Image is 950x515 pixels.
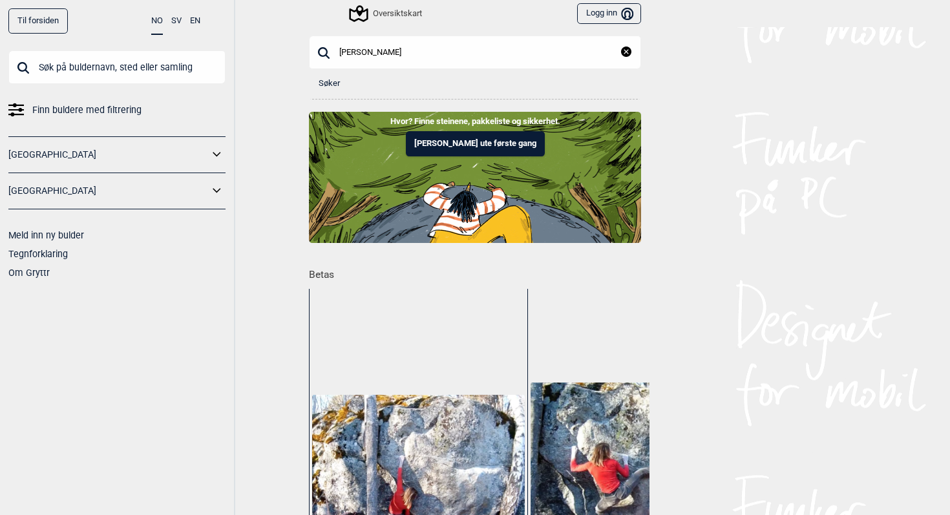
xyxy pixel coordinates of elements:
input: Søk på buldernavn, sted eller samling [309,36,641,69]
a: [GEOGRAPHIC_DATA] [8,145,209,164]
a: [GEOGRAPHIC_DATA] [8,182,209,200]
button: NO [151,8,163,35]
span: Finn buldere med filtrering [32,101,142,120]
a: Til forsiden [8,8,68,34]
a: Om Gryttr [8,268,50,278]
button: SV [171,8,182,34]
input: Søk på buldernavn, sted eller samling [8,50,226,84]
button: EN [190,8,200,34]
span: Søker [319,78,340,88]
h1: Betas [309,260,649,282]
p: Hvor? Finne steinene, pakkeliste og sikkerhet. [10,115,940,128]
img: Indoor to outdoor [309,112,641,242]
a: Tegnforklaring [8,249,68,259]
button: [PERSON_NAME] ute første gang [406,131,545,156]
a: Meld inn ny bulder [8,230,84,240]
div: Oversiktskart [351,6,422,21]
button: Logg inn [577,3,641,25]
a: Finn buldere med filtrering [8,101,226,120]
